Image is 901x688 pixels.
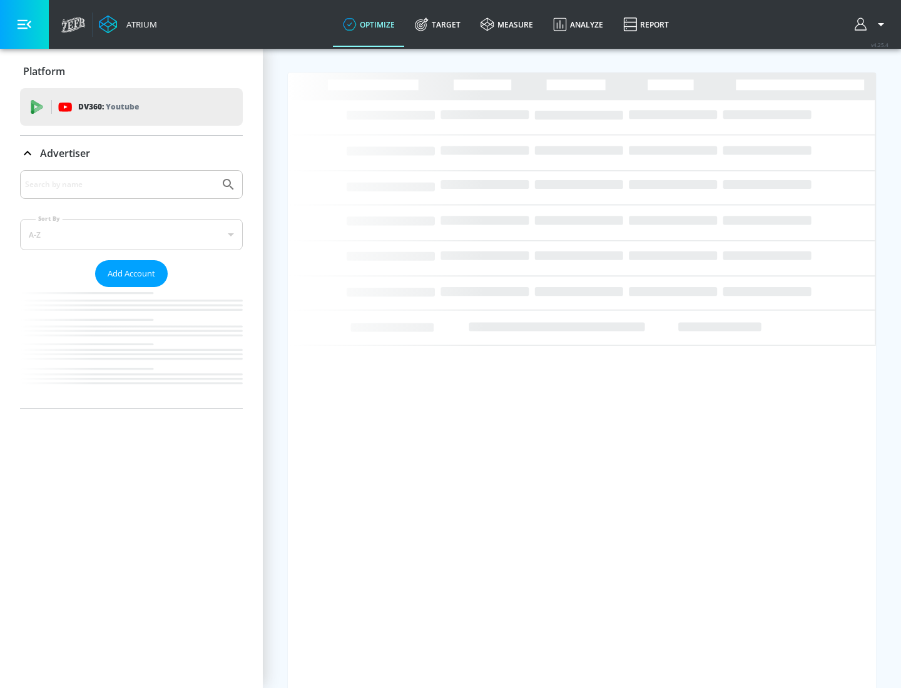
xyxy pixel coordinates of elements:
[20,170,243,408] div: Advertiser
[78,100,139,114] p: DV360:
[36,215,63,223] label: Sort By
[20,88,243,126] div: DV360: Youtube
[23,64,65,78] p: Platform
[20,54,243,89] div: Platform
[471,2,543,47] a: measure
[20,287,243,408] nav: list of Advertiser
[20,136,243,171] div: Advertiser
[99,15,157,34] a: Atrium
[543,2,613,47] a: Analyze
[871,41,888,48] span: v 4.25.4
[40,146,90,160] p: Advertiser
[613,2,679,47] a: Report
[20,219,243,250] div: A-Z
[121,19,157,30] div: Atrium
[95,260,168,287] button: Add Account
[106,100,139,113] p: Youtube
[333,2,405,47] a: optimize
[108,266,155,281] span: Add Account
[405,2,471,47] a: Target
[25,176,215,193] input: Search by name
